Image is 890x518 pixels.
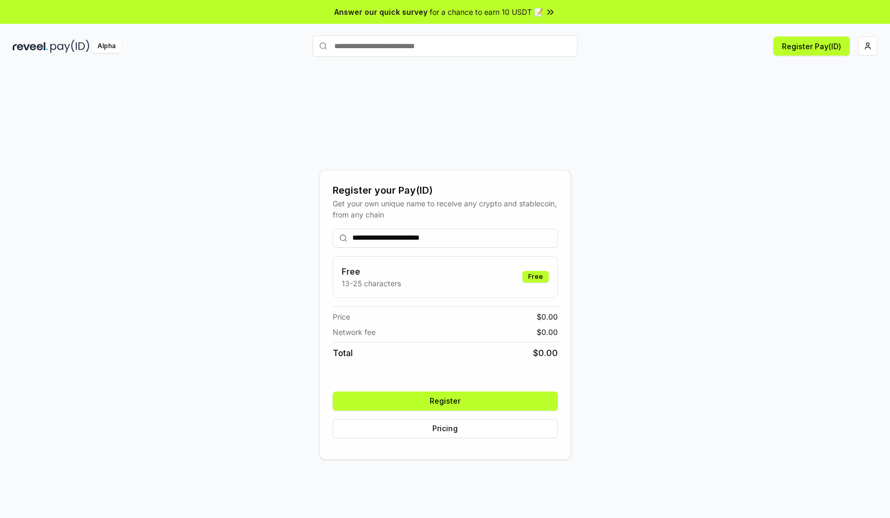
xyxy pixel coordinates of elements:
button: Register Pay(ID) [773,37,850,56]
div: Register your Pay(ID) [333,183,558,198]
span: Answer our quick survey [334,6,428,17]
span: for a chance to earn 10 USDT 📝 [430,6,543,17]
div: Get your own unique name to receive any crypto and stablecoin, from any chain [333,198,558,220]
div: Alpha [92,40,121,53]
span: $ 0.00 [537,326,558,338]
span: Total [333,347,353,359]
span: Price [333,311,350,322]
img: reveel_dark [13,40,48,53]
span: $ 0.00 [533,347,558,359]
img: pay_id [50,40,90,53]
span: Network fee [333,326,376,338]
h3: Free [342,265,401,278]
button: Pricing [333,419,558,438]
span: $ 0.00 [537,311,558,322]
div: Free [522,271,549,283]
button: Register [333,392,558,411]
p: 13-25 characters [342,278,401,289]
